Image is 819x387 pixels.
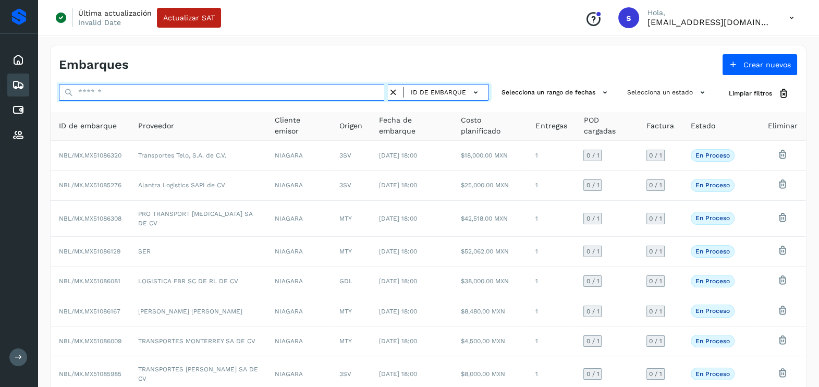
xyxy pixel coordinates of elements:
[649,215,662,222] span: 0 / 1
[453,326,528,356] td: $4,500.00 MXN
[695,277,730,285] p: En proceso
[379,337,417,345] span: [DATE] 18:00
[379,370,417,378] span: [DATE] 18:00
[7,124,29,147] div: Proveedores
[586,371,599,377] span: 0 / 1
[7,74,29,96] div: Embarques
[527,201,575,237] td: 1
[379,182,417,189] span: [DATE] 18:00
[379,215,417,222] span: [DATE] 18:00
[379,248,417,255] span: [DATE] 18:00
[266,171,331,200] td: NIAGARA
[527,141,575,171] td: 1
[695,152,730,159] p: En proceso
[649,248,662,255] span: 0 / 1
[266,267,331,296] td: NIAGARA
[722,54,798,76] button: Crear nuevos
[78,18,121,27] p: Invalid Date
[266,141,331,171] td: NIAGARA
[59,57,129,72] h4: Embarques
[130,326,266,356] td: TRANSPORTES MONTERREY SA DE CV
[647,17,773,27] p: smedina@niagarawater.com
[59,370,121,378] span: NBL/MX.MX51085985
[649,278,662,284] span: 0 / 1
[379,308,417,315] span: [DATE] 18:00
[647,8,773,17] p: Hola,
[527,296,575,326] td: 1
[59,152,121,159] span: NBL/MX.MX51086320
[331,237,371,267] td: MTY
[623,84,712,101] button: Selecciona un estado
[453,171,528,200] td: $25,000.00 MXN
[275,115,322,137] span: Cliente emisor
[339,120,362,131] span: Origen
[379,277,417,285] span: [DATE] 18:00
[461,115,519,137] span: Costo planificado
[266,201,331,237] td: NIAGARA
[331,141,371,171] td: 3SV
[130,201,266,237] td: PRO TRANSPORT [MEDICAL_DATA] SA DE CV
[695,370,730,378] p: En proceso
[7,49,29,71] div: Inicio
[59,215,121,222] span: NBL/MX.MX51086308
[586,152,599,159] span: 0 / 1
[7,99,29,122] div: Cuentas por pagar
[646,120,674,131] span: Factura
[138,120,174,131] span: Proveedor
[266,237,331,267] td: NIAGARA
[586,308,599,315] span: 0 / 1
[130,296,266,326] td: [PERSON_NAME] [PERSON_NAME]
[649,308,662,315] span: 0 / 1
[729,89,772,98] span: Limpiar filtros
[720,84,798,103] button: Limpiar filtros
[59,337,121,345] span: NBL/MX.MX51086009
[130,171,266,200] td: Alantra Logistics SAPI de CV
[408,85,484,100] button: ID de embarque
[586,278,599,284] span: 0 / 1
[59,248,120,255] span: NBL/MX.MX51086129
[743,61,791,68] span: Crear nuevos
[453,267,528,296] td: $38,000.00 MXN
[527,171,575,200] td: 1
[379,152,417,159] span: [DATE] 18:00
[691,120,715,131] span: Estado
[586,338,599,344] span: 0 / 1
[586,215,599,222] span: 0 / 1
[266,296,331,326] td: NIAGARA
[535,120,567,131] span: Entregas
[527,237,575,267] td: 1
[649,152,662,159] span: 0 / 1
[695,182,730,189] p: En proceso
[266,326,331,356] td: NIAGARA
[163,14,215,21] span: Actualizar SAT
[695,307,730,315] p: En proceso
[59,308,120,315] span: NBL/MX.MX51086167
[586,248,599,255] span: 0 / 1
[695,248,730,255] p: En proceso
[586,182,599,188] span: 0 / 1
[527,267,575,296] td: 1
[649,371,662,377] span: 0 / 1
[695,214,730,222] p: En proceso
[453,237,528,267] td: $52,062.00 MXN
[331,267,371,296] td: GDL
[649,182,662,188] span: 0 / 1
[453,296,528,326] td: $8,480.00 MXN
[453,201,528,237] td: $42,518.00 MXN
[130,141,266,171] td: Transportes Telo, S.A. de C.V.
[379,115,444,137] span: Fecha de embarque
[331,201,371,237] td: MTY
[453,141,528,171] td: $18,000.00 MXN
[695,337,730,345] p: En proceso
[583,115,630,137] span: POD cargadas
[157,8,221,28] button: Actualizar SAT
[130,237,266,267] td: SER
[497,84,615,101] button: Selecciona un rango de fechas
[649,338,662,344] span: 0 / 1
[768,120,798,131] span: Eliminar
[130,267,266,296] td: LOGISTICA FBR SC DE RL DE CV
[331,171,371,200] td: 3SV
[59,120,117,131] span: ID de embarque
[411,88,466,97] span: ID de embarque
[59,182,121,189] span: NBL/MX.MX51085276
